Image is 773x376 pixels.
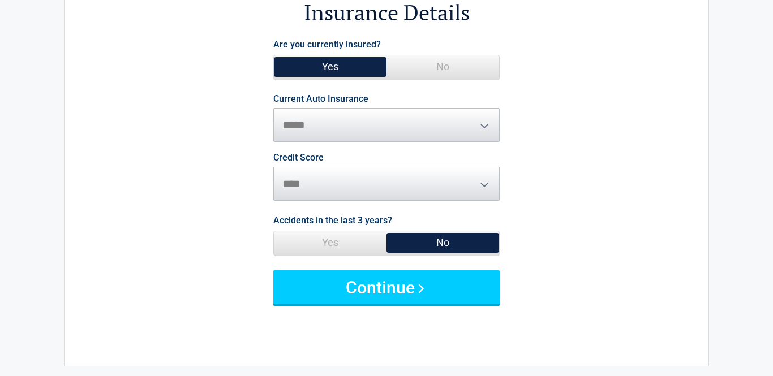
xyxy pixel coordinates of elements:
label: Are you currently insured? [273,37,381,52]
label: Current Auto Insurance [273,94,368,103]
span: Yes [274,55,386,78]
button: Continue [273,270,500,304]
span: Yes [274,231,386,254]
span: No [386,231,499,254]
label: Credit Score [273,153,324,162]
span: No [386,55,499,78]
label: Accidents in the last 3 years? [273,213,392,228]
